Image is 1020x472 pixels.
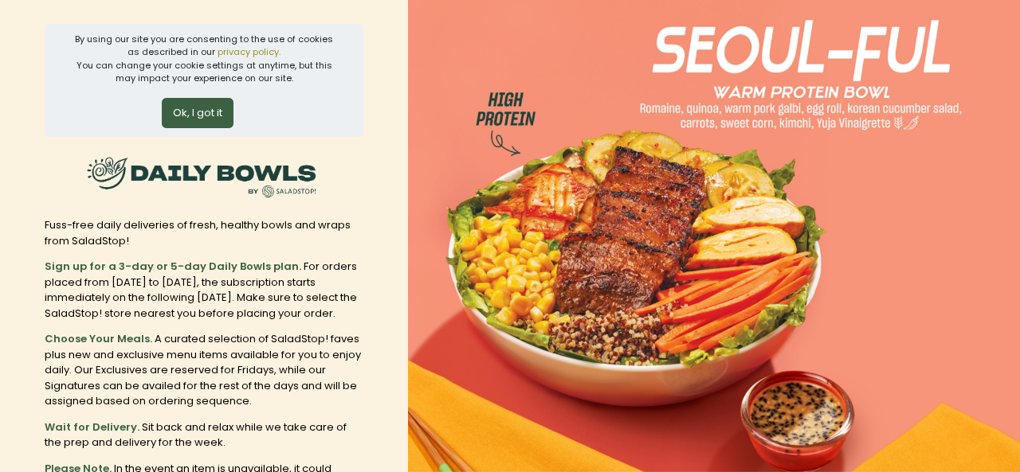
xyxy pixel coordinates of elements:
div: A curated selection of SaladStop! faves plus new and exclusive menu items available for you to en... [45,331,363,409]
div: By using our site you are consenting to the use of cookies as described in our You can change you... [72,33,337,85]
a: privacy policy. [218,45,280,58]
div: Sit back and relax while we take care of the prep and delivery for the week. [45,419,363,451]
div: For orders placed from [DATE] to [DATE], the subscription starts immediately on the following [DA... [45,259,363,321]
b: Wait for Delivery. [45,419,139,435]
b: Sign up for a 3-day or 5-day Daily Bowls plan. [45,259,301,274]
div: Fuss-free daily deliveries of fresh, healthy bowls and wraps from SaladStop! [45,217,363,248]
b: Choose Your Meals. [45,331,152,346]
img: SaladStop! [82,147,321,207]
button: Ok, I got it [162,98,233,128]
